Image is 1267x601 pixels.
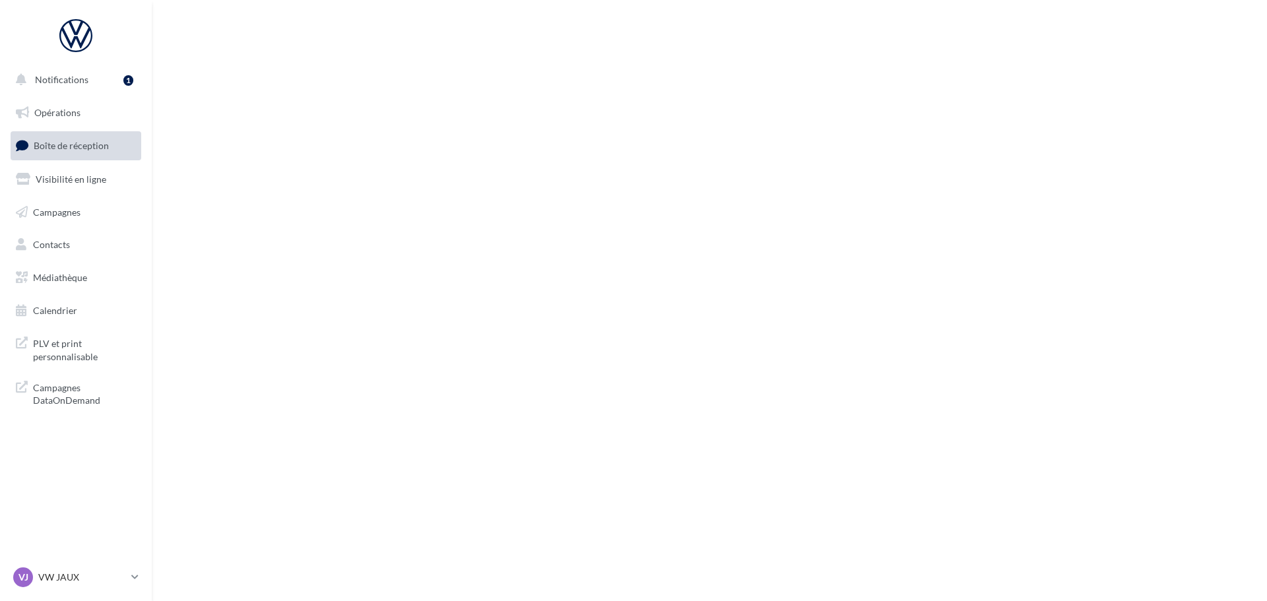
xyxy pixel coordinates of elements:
a: Boîte de réception [8,131,144,160]
button: Notifications 1 [8,66,139,94]
a: Campagnes DataOnDemand [8,373,144,412]
a: Médiathèque [8,264,144,292]
span: Opérations [34,107,81,118]
a: Contacts [8,231,144,259]
a: Campagnes [8,199,144,226]
span: Boîte de réception [34,140,109,151]
a: Visibilité en ligne [8,166,144,193]
span: Médiathèque [33,272,87,283]
a: VJ VW JAUX [11,565,141,590]
span: Campagnes DataOnDemand [33,379,136,407]
span: PLV et print personnalisable [33,334,136,363]
span: Calendrier [33,305,77,316]
a: PLV et print personnalisable [8,329,144,368]
p: VW JAUX [38,571,126,584]
span: VJ [18,571,28,584]
div: 1 [123,75,133,86]
a: Calendrier [8,297,144,325]
a: Opérations [8,99,144,127]
span: Campagnes [33,206,81,217]
span: Contacts [33,239,70,250]
span: Notifications [35,74,88,85]
span: Visibilité en ligne [36,174,106,185]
